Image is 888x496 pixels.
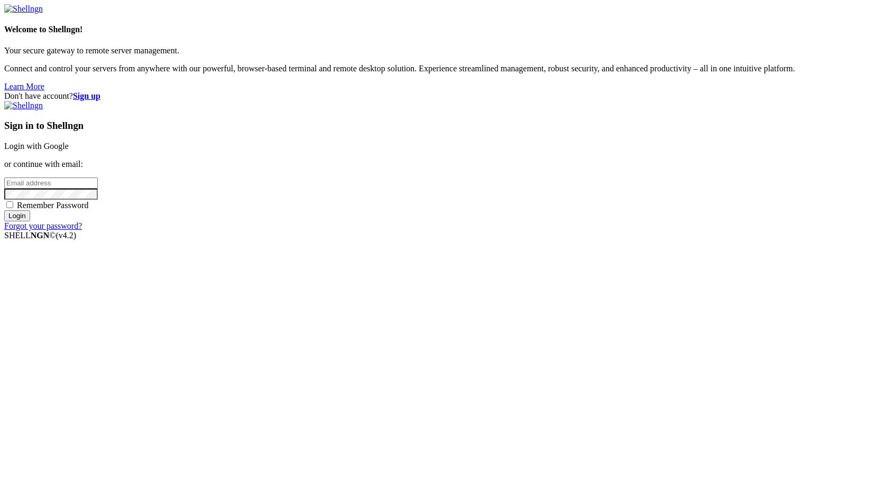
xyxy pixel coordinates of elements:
p: or continue with email: [4,160,884,169]
img: Shellngn [4,101,43,110]
p: Your secure gateway to remote server management. [4,46,884,55]
b: NGN [31,231,50,240]
span: Remember Password [17,201,89,210]
a: Forgot your password? [4,221,82,230]
span: 4.2.0 [56,231,77,240]
h3: Sign in to Shellngn [4,120,884,132]
a: Learn More [4,82,44,91]
div: Don't have account? [4,91,884,101]
img: Shellngn [4,4,43,14]
a: Login with Google [4,142,69,151]
h4: Welcome to Shellngn! [4,25,884,34]
span: SHELL © [4,231,76,240]
a: Sign up [73,91,100,100]
input: Email address [4,177,98,189]
input: Login [4,210,30,221]
p: Connect and control your servers from anywhere with our powerful, browser-based terminal and remo... [4,64,884,73]
input: Remember Password [6,201,13,208]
